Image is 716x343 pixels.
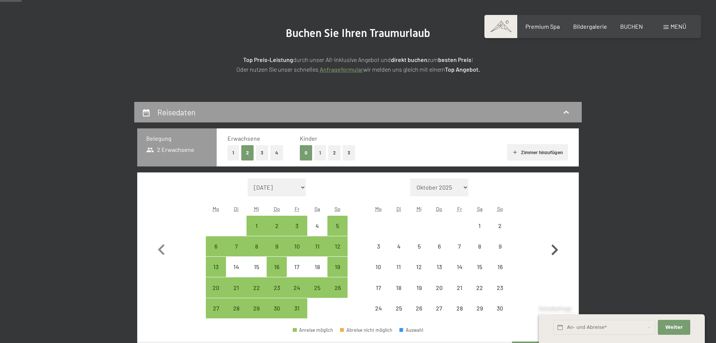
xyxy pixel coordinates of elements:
div: 3 [369,243,388,262]
div: Fri Oct 17 2025 [287,257,307,277]
div: Anreise möglich [327,216,348,236]
div: Anreise nicht möglich [429,257,449,277]
div: Anreise nicht möglich [368,257,389,277]
div: Tue Nov 04 2025 [389,236,409,256]
div: 5 [328,223,347,241]
div: 24 [288,285,306,303]
span: 2 Erwachsene [146,146,194,154]
div: Anreise nicht möglich [389,277,409,297]
div: Anreise möglich [293,328,333,333]
div: Anreise möglich [307,236,327,256]
div: Fri Nov 21 2025 [449,277,470,297]
div: Wed Nov 12 2025 [409,257,429,277]
button: 1 [227,145,239,160]
div: Anreise möglich [226,298,246,318]
button: 0 [300,145,312,160]
div: 21 [227,285,245,303]
div: Anreise nicht möglich [449,257,470,277]
div: 14 [450,264,469,283]
span: Weiter [665,324,683,331]
button: 2 [328,145,340,160]
div: Anreise nicht möglich [429,277,449,297]
div: 11 [389,264,408,283]
div: 27 [430,305,449,324]
div: Sun Oct 26 2025 [327,277,348,297]
a: Anfrageformular [320,66,363,73]
p: durch unser All-inklusive Angebot und zum ! Oder nutzen Sie unser schnelles wir melden uns gleich... [172,55,544,74]
div: Anreise nicht möglich [490,236,510,256]
div: 11 [308,243,327,262]
a: Bildergalerie [573,23,607,30]
div: Anreise möglich [287,277,307,297]
abbr: Donnerstag [436,206,442,212]
div: Mon Nov 24 2025 [368,298,389,318]
h3: Belegung [146,134,208,143]
div: Thu Oct 02 2025 [267,216,287,236]
div: 6 [207,243,225,262]
div: 26 [409,305,428,324]
span: Buchen Sie Ihren Traumurlaub [286,26,430,40]
span: Kinder [300,135,317,142]
div: 10 [288,243,306,262]
div: Anreise nicht möglich [470,298,490,318]
div: Fri Oct 24 2025 [287,277,307,297]
div: Fri Oct 31 2025 [287,298,307,318]
div: 30 [491,305,509,324]
div: 30 [267,305,286,324]
div: 20 [207,285,225,303]
a: BUCHEN [620,23,643,30]
div: Sun Nov 23 2025 [490,277,510,297]
div: 29 [470,305,489,324]
strong: besten Preis [438,56,471,63]
div: Wed Oct 01 2025 [246,216,267,236]
div: Sat Nov 22 2025 [470,277,490,297]
div: Sat Nov 01 2025 [470,216,490,236]
div: Anreise möglich [206,257,226,277]
div: Tue Nov 11 2025 [389,257,409,277]
div: Wed Oct 08 2025 [246,236,267,256]
div: 26 [328,285,347,303]
div: Sat Oct 11 2025 [307,236,327,256]
div: Thu Nov 06 2025 [429,236,449,256]
strong: direkt buchen [391,56,427,63]
div: 18 [308,264,327,283]
div: 13 [430,264,449,283]
div: Sat Nov 15 2025 [470,257,490,277]
div: Anreise möglich [206,236,226,256]
div: Anreise nicht möglich [287,257,307,277]
button: Nächster Monat [544,178,565,319]
span: Schnellanfrage [539,306,571,312]
div: 12 [328,243,347,262]
div: 5 [409,243,428,262]
div: 4 [308,223,327,241]
div: 18 [389,285,408,303]
div: 28 [450,305,469,324]
div: 12 [409,264,428,283]
div: 16 [267,264,286,283]
div: 14 [227,264,245,283]
div: Anreise möglich [267,216,287,236]
div: Sat Nov 29 2025 [470,298,490,318]
div: Anreise nicht möglich [409,277,429,297]
div: 19 [328,264,347,283]
div: Anreise möglich [267,277,287,297]
div: Anreise möglich [246,236,267,256]
button: 3 [343,145,355,160]
div: Anreise nicht möglich [449,298,470,318]
div: Anreise nicht möglich [307,216,327,236]
div: 25 [389,305,408,324]
div: Anreise nicht möglich [470,277,490,297]
div: Wed Nov 05 2025 [409,236,429,256]
h2: Reisedaten [157,107,195,117]
div: 10 [369,264,388,283]
div: Anreise nicht möglich [429,298,449,318]
div: Tue Oct 28 2025 [226,298,246,318]
div: 4 [389,243,408,262]
div: Wed Nov 26 2025 [409,298,429,318]
div: Auswahl [399,328,423,333]
div: Thu Nov 13 2025 [429,257,449,277]
div: Mon Nov 03 2025 [368,236,389,256]
div: Sun Nov 30 2025 [490,298,510,318]
div: Anreise nicht möglich [449,236,470,256]
div: Anreise nicht möglich [409,257,429,277]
